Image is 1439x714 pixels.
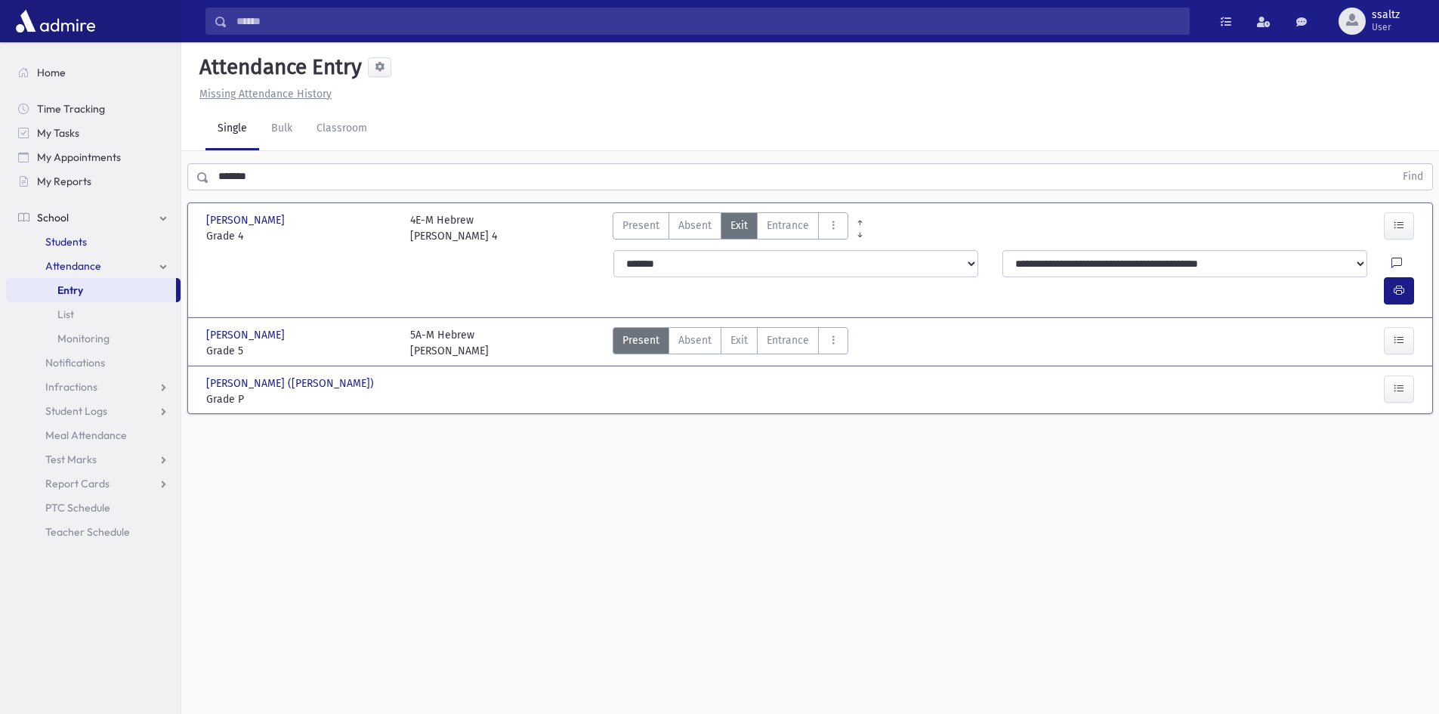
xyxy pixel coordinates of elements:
span: Teacher Schedule [45,525,130,539]
div: AttTypes [613,212,848,244]
a: My Reports [6,169,181,193]
a: Home [6,60,181,85]
span: Infractions [45,380,97,394]
a: My Appointments [6,145,181,169]
span: Grade P [206,391,395,407]
span: Notifications [45,356,105,369]
span: Exit [730,218,748,233]
span: Student Logs [45,404,107,418]
a: Attendance [6,254,181,278]
span: [PERSON_NAME] ([PERSON_NAME]) [206,376,377,391]
span: Monitoring [57,332,110,345]
a: School [6,206,181,230]
span: PTC Schedule [45,501,110,515]
input: Search [227,8,1189,35]
span: Absent [678,332,712,348]
a: Missing Attendance History [193,88,332,100]
span: List [57,308,74,321]
a: Teacher Schedule [6,520,181,544]
span: [PERSON_NAME] [206,327,288,343]
span: Test Marks [45,453,97,466]
span: My Reports [37,175,91,188]
span: User [1372,21,1400,33]
span: Entry [57,283,83,297]
a: Time Tracking [6,97,181,121]
span: Meal Attendance [45,428,127,442]
span: Time Tracking [37,102,105,116]
a: PTC Schedule [6,496,181,520]
a: Report Cards [6,471,181,496]
a: My Tasks [6,121,181,145]
a: Classroom [304,108,379,150]
span: [PERSON_NAME] [206,212,288,228]
a: Infractions [6,375,181,399]
a: Bulk [259,108,304,150]
span: My Tasks [37,126,79,140]
img: AdmirePro [12,6,99,36]
span: Attendance [45,259,101,273]
span: ssaltz [1372,9,1400,21]
span: Students [45,235,87,249]
button: Find [1394,164,1432,190]
span: Present [622,332,659,348]
a: Meal Attendance [6,423,181,447]
span: Exit [730,332,748,348]
span: Report Cards [45,477,110,490]
a: Monitoring [6,326,181,351]
span: Absent [678,218,712,233]
h5: Attendance Entry [193,54,362,80]
a: Students [6,230,181,254]
u: Missing Attendance History [199,88,332,100]
a: Entry [6,278,176,302]
span: Home [37,66,66,79]
span: Entrance [767,218,809,233]
a: Test Marks [6,447,181,471]
div: AttTypes [613,327,848,359]
span: School [37,211,69,224]
a: Notifications [6,351,181,375]
a: Single [205,108,259,150]
a: List [6,302,181,326]
span: Entrance [767,332,809,348]
span: Present [622,218,659,233]
span: Grade 4 [206,228,395,244]
span: My Appointments [37,150,121,164]
div: 5A-M Hebrew [PERSON_NAME] [410,327,489,359]
a: Student Logs [6,399,181,423]
span: Grade 5 [206,343,395,359]
div: 4E-M Hebrew [PERSON_NAME] 4 [410,212,497,244]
